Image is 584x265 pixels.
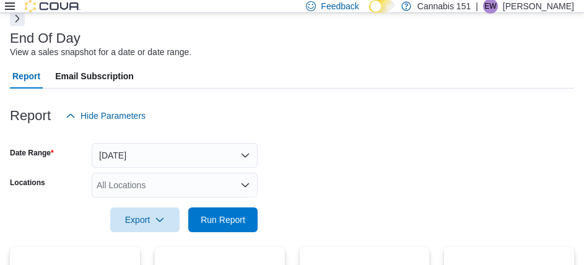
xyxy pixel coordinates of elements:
div: View a sales snapshot for a date or date range. [10,46,191,59]
span: Export [118,207,172,232]
button: Run Report [188,207,258,232]
span: Email Subscription [55,64,134,89]
h3: Report [10,108,51,123]
button: Export [110,207,180,232]
label: Locations [10,178,45,188]
button: [DATE] [92,143,258,168]
button: Next [10,11,25,26]
span: Hide Parameters [81,110,146,122]
button: Hide Parameters [61,103,150,128]
label: Date Range [10,148,54,158]
span: Dark Mode [369,13,370,14]
button: Open list of options [240,180,250,190]
span: Report [12,64,40,89]
span: Run Report [201,214,245,226]
h3: End Of Day [10,31,81,46]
